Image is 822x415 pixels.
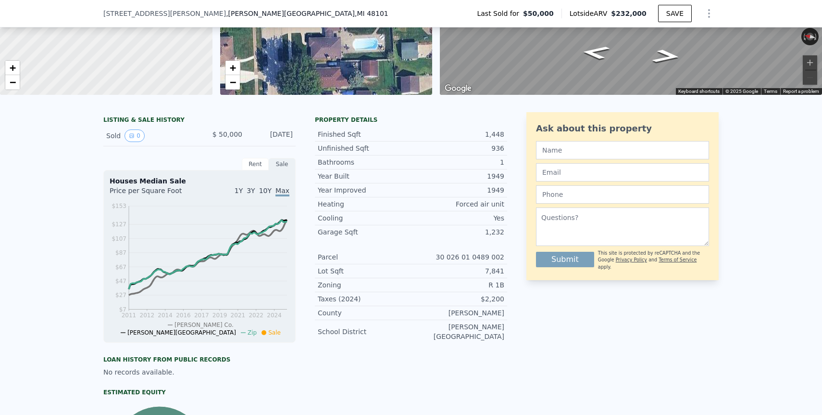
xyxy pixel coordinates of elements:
[658,5,692,22] button: SAVE
[115,292,126,298] tspan: $27
[318,280,411,290] div: Zoning
[616,257,647,262] a: Privacy Policy
[801,28,807,45] button: Rotate counterclockwise
[318,327,411,337] div: School District
[477,9,523,18] span: Last Sold for
[598,250,709,271] div: This site is protected by reCAPTCHA and the Google and apply.
[103,116,296,126] div: LISTING & SALE HISTORY
[411,266,504,276] div: 7,841
[212,312,227,319] tspan: 2019
[318,185,411,195] div: Year Improved
[10,76,16,88] span: −
[112,235,126,242] tspan: $107
[235,187,243,195] span: 1Y
[411,199,504,209] div: Forced air unit
[803,55,817,70] button: Zoom in
[212,130,242,138] span: $ 50,000
[125,130,145,142] button: View historical data
[247,187,255,195] span: 3Y
[5,61,20,75] a: Zoom in
[267,312,282,319] tspan: 2024
[229,76,236,88] span: −
[103,356,296,363] div: Loan history from public records
[10,62,16,74] span: +
[115,249,126,256] tspan: $87
[229,62,236,74] span: +
[119,306,126,313] tspan: $7
[783,89,819,94] a: Report a problem
[127,329,236,336] span: [PERSON_NAME][GEOGRAPHIC_DATA]
[536,185,709,204] input: Phone
[678,88,720,95] button: Keyboard shortcuts
[411,130,504,139] div: 1,448
[442,82,474,95] img: Google
[411,294,504,304] div: $2,200
[268,329,281,336] span: Sale
[814,28,819,45] button: Rotate clockwise
[411,157,504,167] div: 1
[225,61,240,75] a: Zoom in
[194,312,209,319] tspan: 2017
[640,46,693,66] path: Go South, Kolb Ave
[248,329,257,336] span: Zip
[315,116,507,124] div: Property details
[318,227,411,237] div: Garage Sqft
[225,75,240,90] a: Zoom out
[115,278,126,285] tspan: $47
[318,199,411,209] div: Heating
[110,186,199,201] div: Price per Square Foot
[249,312,263,319] tspan: 2022
[536,122,709,135] div: Ask about this property
[231,312,246,319] tspan: 2021
[570,9,611,18] span: Lotside ARV
[801,31,819,42] button: Reset the view
[318,157,411,167] div: Bathrooms
[318,266,411,276] div: Lot Sqft
[411,252,504,262] div: 30 026 01 0489 002
[318,130,411,139] div: Finished Sqft
[115,264,126,271] tspan: $67
[411,143,504,153] div: 936
[242,158,269,170] div: Rent
[103,389,296,396] div: Estimated Equity
[764,89,777,94] a: Terms (opens in new tab)
[318,252,411,262] div: Parcel
[106,130,192,142] div: Sold
[176,312,191,319] tspan: 2016
[699,4,719,23] button: Show Options
[250,130,293,142] div: [DATE]
[411,213,504,223] div: Yes
[803,70,817,85] button: Zoom out
[659,257,697,262] a: Terms of Service
[411,280,504,290] div: R 1B
[725,89,758,94] span: © 2025 Google
[523,9,554,18] span: $50,000
[158,312,173,319] tspan: 2014
[275,187,289,196] span: Max
[318,308,411,318] div: County
[318,143,411,153] div: Unfinished Sqft
[112,203,126,209] tspan: $153
[318,213,411,223] div: Cooling
[411,227,504,237] div: 1,232
[174,322,234,328] span: [PERSON_NAME] Co.
[411,322,504,341] div: [PERSON_NAME][GEOGRAPHIC_DATA]
[269,158,296,170] div: Sale
[112,221,126,228] tspan: $127
[110,176,289,186] div: Houses Median Sale
[611,10,647,17] span: $232,000
[259,187,272,195] span: 10Y
[411,171,504,181] div: 1949
[411,185,504,195] div: 1949
[122,312,137,319] tspan: 2011
[318,294,411,304] div: Taxes (2024)
[103,367,296,377] div: No records available.
[226,9,388,18] span: , [PERSON_NAME][GEOGRAPHIC_DATA]
[442,82,474,95] a: Open this area in Google Maps (opens a new window)
[140,312,155,319] tspan: 2012
[5,75,20,90] a: Zoom out
[536,252,594,267] button: Submit
[411,308,504,318] div: [PERSON_NAME]
[536,141,709,159] input: Name
[318,171,411,181] div: Year Built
